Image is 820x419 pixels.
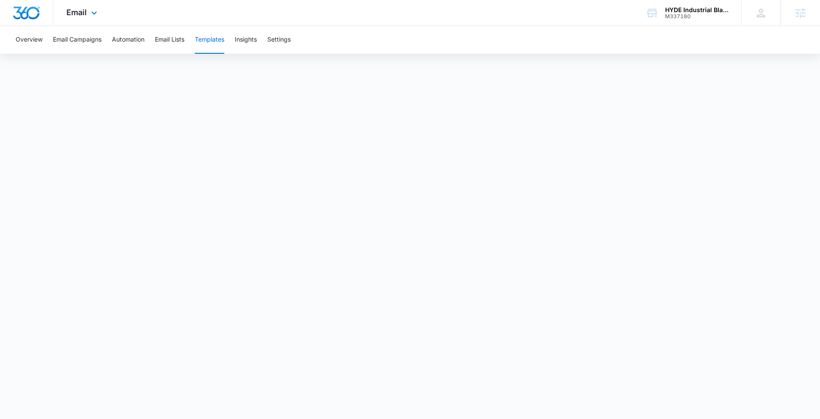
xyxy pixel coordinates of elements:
[66,8,87,17] span: Email
[267,26,291,54] button: Settings
[235,26,257,54] button: Insights
[665,6,728,13] div: account name
[112,26,144,54] button: Automation
[665,13,728,19] div: account id
[155,26,184,54] button: Email Lists
[195,26,224,54] button: Templates
[16,26,43,54] button: Overview
[53,26,102,54] button: Email Campaigns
